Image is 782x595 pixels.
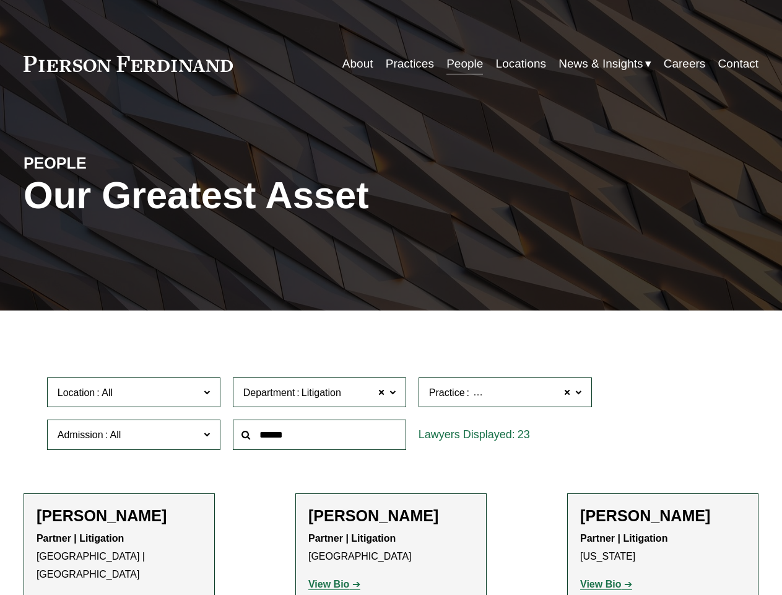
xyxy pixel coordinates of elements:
[308,506,474,525] h2: [PERSON_NAME]
[446,52,483,76] a: People
[37,530,202,583] p: [GEOGRAPHIC_DATA] | [GEOGRAPHIC_DATA]
[471,385,638,401] span: White Collar Defense & Investigations
[580,506,745,525] h2: [PERSON_NAME]
[558,52,651,76] a: folder dropdown
[664,52,706,76] a: Careers
[580,579,621,589] strong: View Bio
[342,52,373,76] a: About
[308,533,396,544] strong: Partner | Litigation
[308,579,360,589] a: View Bio
[308,579,349,589] strong: View Bio
[58,430,103,440] span: Admission
[37,533,124,544] strong: Partner | Litigation
[37,506,202,525] h2: [PERSON_NAME]
[58,387,95,398] span: Location
[518,428,530,441] span: 23
[243,387,295,398] span: Department
[24,154,207,174] h4: PEOPLE
[580,579,632,589] a: View Bio
[386,52,434,76] a: Practices
[558,53,643,74] span: News & Insights
[580,530,745,566] p: [US_STATE]
[308,530,474,566] p: [GEOGRAPHIC_DATA]
[718,52,759,76] a: Contact
[580,533,667,544] strong: Partner | Litigation
[429,387,465,398] span: Practice
[496,52,546,76] a: Locations
[302,385,341,401] span: Litigation
[24,174,514,217] h1: Our Greatest Asset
